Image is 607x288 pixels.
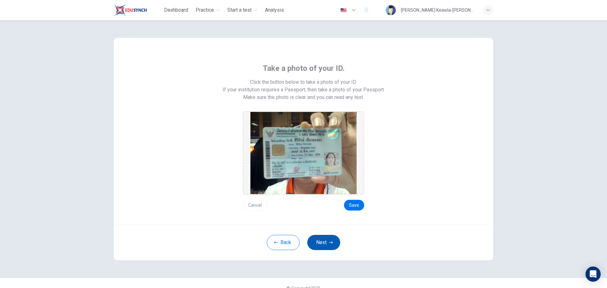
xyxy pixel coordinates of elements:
span: Dashboard [164,6,188,14]
span: Take a photo of your ID. [263,63,345,73]
button: Save [344,200,364,211]
img: preview screemshot [250,112,357,194]
button: Back [267,235,300,250]
button: Dashboard [162,4,191,16]
div: [PERSON_NAME] Keawla-[PERSON_NAME] [401,6,475,14]
button: Practice [193,4,222,16]
a: Train Test logo [114,4,162,16]
img: Train Test logo [114,4,147,16]
span: Analysis [265,6,284,14]
img: en [340,8,347,13]
button: Analysis [262,4,286,16]
span: Click the button below to take a photo of your ID. If your institution requires a Passport, then ... [223,78,385,94]
button: Next [307,235,340,250]
button: Start a test [225,4,260,16]
span: Start a test [227,6,252,14]
button: Cancel [243,200,267,211]
span: Practice [196,6,214,14]
span: Make sure the photo is clear and you can read any text. [243,94,364,101]
img: Profile picture [386,5,396,15]
div: Open Intercom Messenger [586,267,601,282]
